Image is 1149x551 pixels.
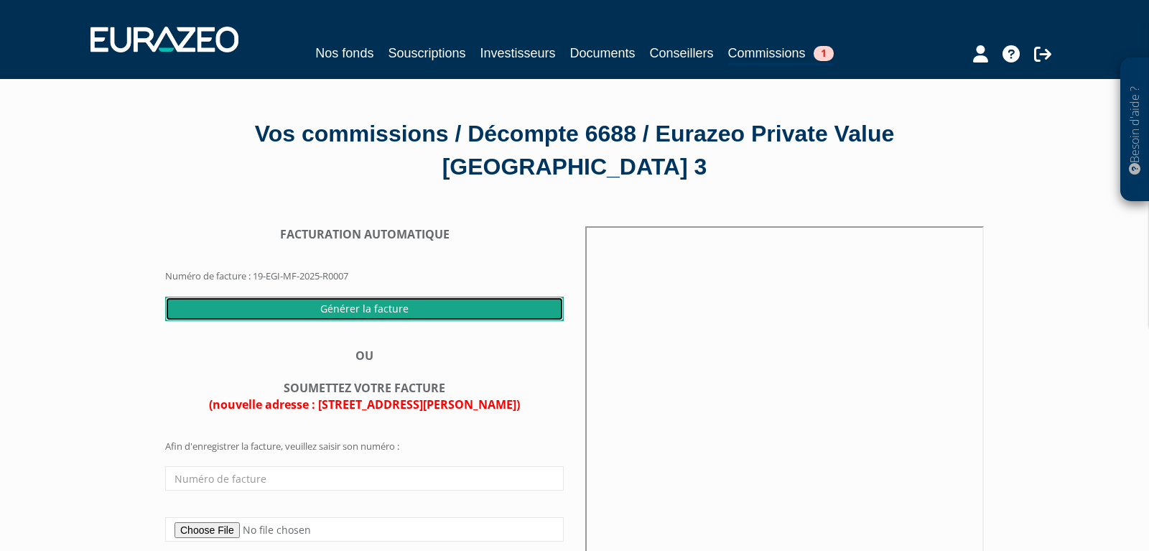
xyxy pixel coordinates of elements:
[209,397,520,412] span: (nouvelle adresse : [STREET_ADDRESS][PERSON_NAME])
[165,226,564,243] div: FACTURATION AUTOMATIQUE
[165,118,984,183] div: Vos commissions / Décompte 6688 / Eurazeo Private Value [GEOGRAPHIC_DATA] 3
[90,27,238,52] img: 1732889491-logotype_eurazeo_blanc_rvb.png
[388,43,465,63] a: Souscriptions
[165,466,564,491] input: Numéro de facture
[165,226,564,296] form: Numéro de facture : 19-EGI-MF-2025-R0007
[165,348,564,413] div: OU SOUMETTEZ VOTRE FACTURE
[1127,65,1143,195] p: Besoin d'aide ?
[480,43,555,63] a: Investisseurs
[728,43,834,65] a: Commissions1
[650,43,714,63] a: Conseillers
[165,297,564,321] input: Générer la facture
[570,43,636,63] a: Documents
[814,46,834,61] span: 1
[315,43,373,63] a: Nos fonds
